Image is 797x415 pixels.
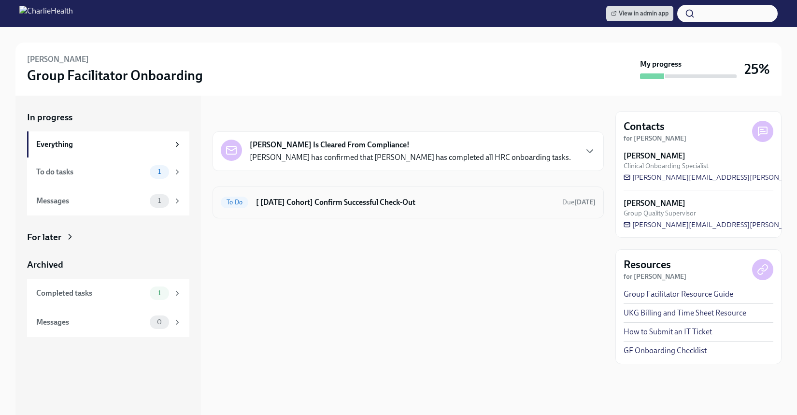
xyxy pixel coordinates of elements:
a: Messages1 [27,186,189,215]
a: View in admin app [606,6,673,21]
strong: [PERSON_NAME] [624,151,685,161]
a: Completed tasks1 [27,279,189,308]
span: Group Quality Supervisor [624,209,696,218]
a: GF Onboarding Checklist [624,345,707,356]
div: Messages [36,196,146,206]
h3: Group Facilitator Onboarding [27,67,203,84]
div: Messages [36,317,146,328]
strong: for [PERSON_NAME] [624,272,686,281]
p: [PERSON_NAME] has confirmed that [PERSON_NAME] has completed all HRC onboarding tasks. [250,152,571,163]
div: In progress [213,111,258,124]
strong: for [PERSON_NAME] [624,134,686,143]
img: CharlieHealth [19,6,73,21]
div: To do tasks [36,167,146,177]
a: To do tasks1 [27,157,189,186]
a: Messages0 [27,308,189,337]
a: For later [27,231,189,243]
a: Archived [27,258,189,271]
h6: [PERSON_NAME] [27,54,89,65]
a: Group Facilitator Resource Guide [624,289,733,300]
strong: [DATE] [574,198,596,206]
span: October 9th, 2025 13:48 [562,198,596,207]
h6: [ [DATE] Cohort] Confirm Successful Check-Out [256,197,555,208]
h4: Contacts [624,119,665,134]
a: Everything [27,131,189,157]
span: Clinical Onboarding Specialist [624,161,709,171]
div: For later [27,231,61,243]
h4: Resources [624,258,671,272]
strong: [PERSON_NAME] Is Cleared From Compliance! [250,140,410,150]
span: 1 [152,197,167,204]
span: To Do [221,199,248,206]
span: 1 [152,168,167,175]
span: Due [562,198,596,206]
a: In progress [27,111,189,124]
h3: 25% [744,60,770,78]
strong: [PERSON_NAME] [624,198,685,209]
a: UKG Billing and Time Sheet Resource [624,308,746,318]
a: How to Submit an IT Ticket [624,327,712,337]
a: To Do[ [DATE] Cohort] Confirm Successful Check-OutDue[DATE] [221,195,596,210]
span: 1 [152,289,167,297]
strong: My progress [640,59,682,70]
div: Completed tasks [36,288,146,299]
div: Everything [36,139,169,150]
span: 0 [151,318,168,326]
span: View in admin app [611,9,669,18]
